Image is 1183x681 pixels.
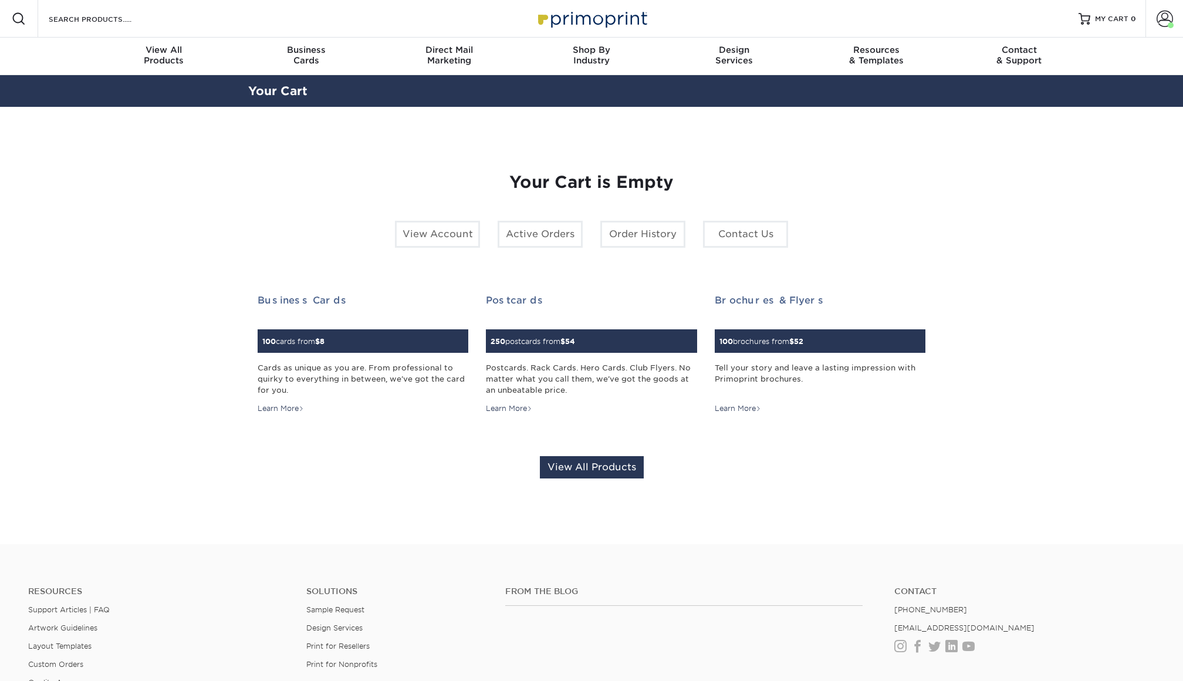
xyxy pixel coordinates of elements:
div: & Templates [805,45,948,66]
a: Layout Templates [28,642,92,650]
a: Contact [894,586,1155,596]
span: 8 [320,337,325,346]
h2: Business Cards [258,295,468,306]
span: $ [315,337,320,346]
span: 100 [719,337,733,346]
a: View AllProducts [93,38,235,75]
h4: Resources [28,586,289,596]
div: Cards as unique as you are. From professional to quirky to everything in between, we've got the c... [258,362,468,395]
a: Resources& Templates [805,38,948,75]
span: 0 [1131,15,1136,23]
h1: Your Cart is Empty [258,173,925,193]
img: Primoprint [533,6,650,31]
div: Industry [520,45,663,66]
a: [EMAIL_ADDRESS][DOMAIN_NAME] [894,623,1035,632]
div: Learn More [486,403,532,414]
div: Postcards. Rack Cards. Hero Cards. Club Flyers. No matter what you call them, we've got the goods... [486,362,697,395]
a: Artwork Guidelines [28,623,97,632]
a: Shop ByIndustry [520,38,663,75]
span: Contact [948,45,1090,55]
h4: From the Blog [505,586,863,596]
a: Design Services [306,623,363,632]
div: Services [663,45,805,66]
h4: Solutions [306,586,488,596]
div: Cards [235,45,378,66]
a: Print for Resellers [306,642,370,650]
a: Postcards 250postcards from$54 Postcards. Rack Cards. Hero Cards. Club Flyers. No matter what you... [486,295,697,414]
span: $ [789,337,794,346]
div: Learn More [715,403,761,414]
div: Learn More [258,403,304,414]
a: Brochures & Flyers 100brochures from$52 Tell your story and leave a lasting impression with Primo... [715,295,925,414]
span: $ [560,337,565,346]
a: DesignServices [663,38,805,75]
a: Direct MailMarketing [378,38,520,75]
a: Sample Request [306,605,364,614]
div: Products [93,45,235,66]
small: cards from [262,337,325,346]
span: Design [663,45,805,55]
span: 54 [565,337,575,346]
a: Your Cart [248,84,307,98]
a: Business Cards 100cards from$8 Cards as unique as you are. From professional to quirky to everyth... [258,295,468,414]
span: Resources [805,45,948,55]
span: MY CART [1095,14,1128,24]
span: View All [93,45,235,55]
span: 52 [794,337,803,346]
div: Tell your story and leave a lasting impression with Primoprint brochures. [715,362,925,395]
span: Direct Mail [378,45,520,55]
a: View All Products [540,456,644,478]
a: View Account [395,221,480,248]
span: 250 [491,337,505,346]
h2: Postcards [486,295,697,306]
span: Shop By [520,45,663,55]
a: Contact& Support [948,38,1090,75]
span: Business [235,45,378,55]
a: Print for Nonprofits [306,660,377,669]
h2: Brochures & Flyers [715,295,925,306]
small: brochures from [719,337,803,346]
a: Contact Us [703,221,788,248]
div: & Support [948,45,1090,66]
input: SEARCH PRODUCTS..... [48,12,162,26]
a: Custom Orders [28,660,83,669]
small: postcards from [491,337,575,346]
a: Active Orders [498,221,583,248]
a: [PHONE_NUMBER] [894,605,967,614]
span: 100 [262,337,276,346]
a: BusinessCards [235,38,378,75]
a: Support Articles | FAQ [28,605,110,614]
div: Marketing [378,45,520,66]
a: Order History [600,221,685,248]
